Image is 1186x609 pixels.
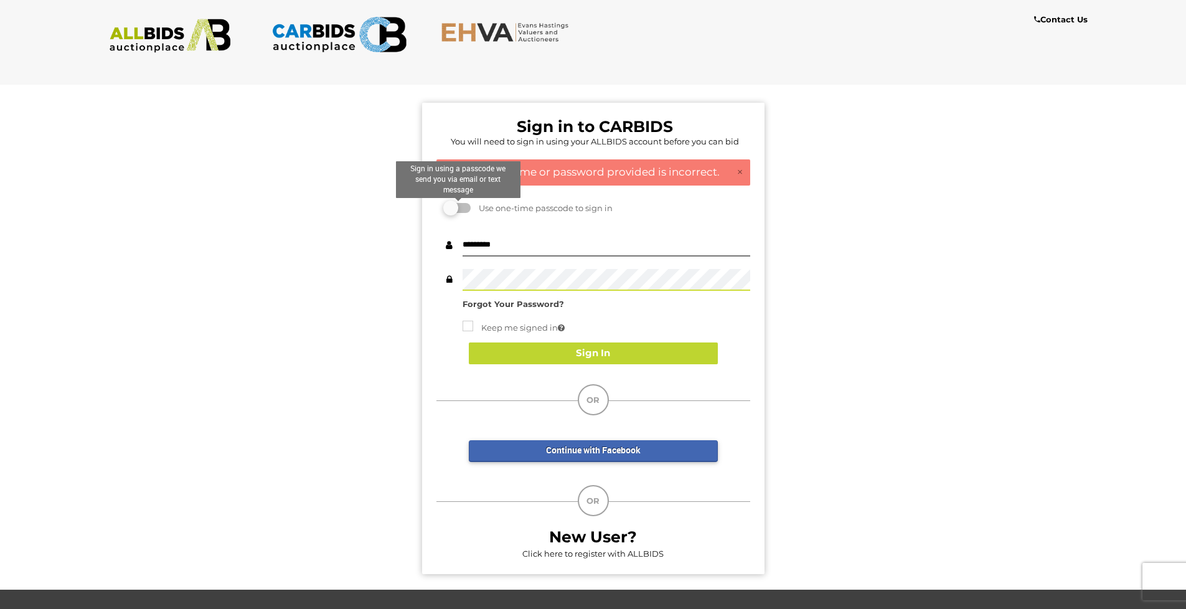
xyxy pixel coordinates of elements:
[522,549,664,559] a: Click here to register with ALLBIDS
[469,440,718,462] a: Continue with Facebook
[463,321,565,335] label: Keep me signed in
[443,166,743,178] h4: The user name or password provided is incorrect.
[463,299,564,309] a: Forgot Your Password?
[469,342,718,364] button: Sign In
[103,19,238,53] img: ALLBIDS.com.au
[737,166,743,179] a: ×
[1034,12,1091,27] a: Contact Us
[517,117,673,136] b: Sign in to CARBIDS
[473,203,613,213] span: Use one-time passcode to sign in
[440,137,750,146] h5: You will need to sign in using your ALLBIDS account before you can bid
[549,527,637,546] b: New User?
[271,12,407,57] img: CARBIDS.com.au
[441,22,576,42] img: EHVA.com.au
[1034,14,1088,24] b: Contact Us
[578,384,609,415] div: OR
[578,485,609,516] div: OR
[396,161,520,198] div: Sign in using a passcode we send you via email or text message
